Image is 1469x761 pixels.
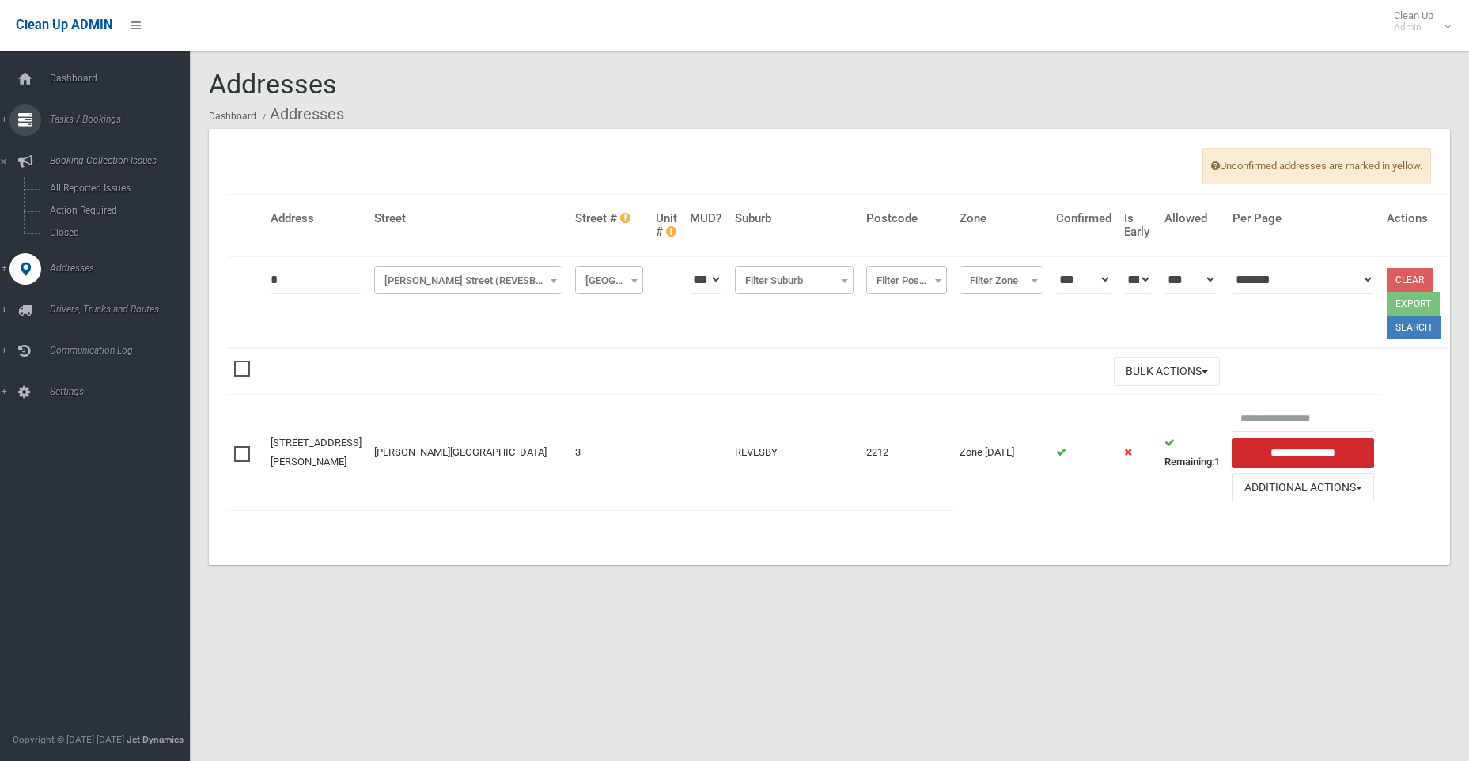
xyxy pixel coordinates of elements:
[690,212,722,225] h4: MUD?
[1394,21,1433,33] small: Admin
[45,386,202,397] span: Settings
[575,266,643,294] span: Filter Street #
[271,212,362,225] h4: Address
[378,270,558,292] span: Isabella Street (REVESBY)
[127,734,184,745] strong: Jet Dynamics
[656,212,677,238] h4: Unit #
[1158,395,1226,510] td: 1
[45,345,202,356] span: Communication Log
[960,212,1043,225] h4: Zone
[209,68,337,100] span: Addresses
[45,155,202,166] span: Booking Collection Issues
[16,17,112,32] span: Clean Up ADMIN
[1164,456,1214,468] strong: Remaining:
[45,114,202,125] span: Tasks / Bookings
[735,266,854,294] span: Filter Suburb
[735,212,854,225] h4: Suburb
[960,266,1043,294] span: Filter Zone
[1387,268,1433,292] a: Clear
[860,395,953,510] td: 2212
[1164,212,1220,225] h4: Allowed
[1232,473,1374,502] button: Additional Actions
[45,205,188,216] span: Action Required
[1387,292,1440,316] button: Export
[45,73,202,84] span: Dashboard
[45,227,188,238] span: Closed
[729,395,860,510] td: REVESBY
[866,266,947,294] span: Filter Postcode
[1124,212,1152,238] h4: Is Early
[1114,357,1220,386] button: Bulk Actions
[866,212,947,225] h4: Postcode
[1232,212,1374,225] h4: Per Page
[259,100,344,129] li: Addresses
[964,270,1039,292] span: Filter Zone
[579,270,639,292] span: Filter Street #
[45,183,188,194] span: All Reported Issues
[13,734,124,745] span: Copyright © [DATE]-[DATE]
[739,270,850,292] span: Filter Suburb
[1387,316,1441,339] button: Search
[45,304,202,315] span: Drivers, Trucks and Routes
[1202,148,1431,184] span: Unconfirmed addresses are marked in yellow.
[569,395,649,510] td: 3
[1056,212,1111,225] h4: Confirmed
[1386,9,1449,33] span: Clean Up
[209,111,256,122] a: Dashboard
[374,266,562,294] span: Isabella Street (REVESBY)
[374,212,562,225] h4: Street
[368,395,569,510] td: [PERSON_NAME][GEOGRAPHIC_DATA]
[575,212,643,225] h4: Street #
[1387,212,1441,225] h4: Actions
[45,263,202,274] span: Addresses
[953,395,1050,510] td: Zone [DATE]
[870,270,943,292] span: Filter Postcode
[271,437,362,468] a: [STREET_ADDRESS][PERSON_NAME]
